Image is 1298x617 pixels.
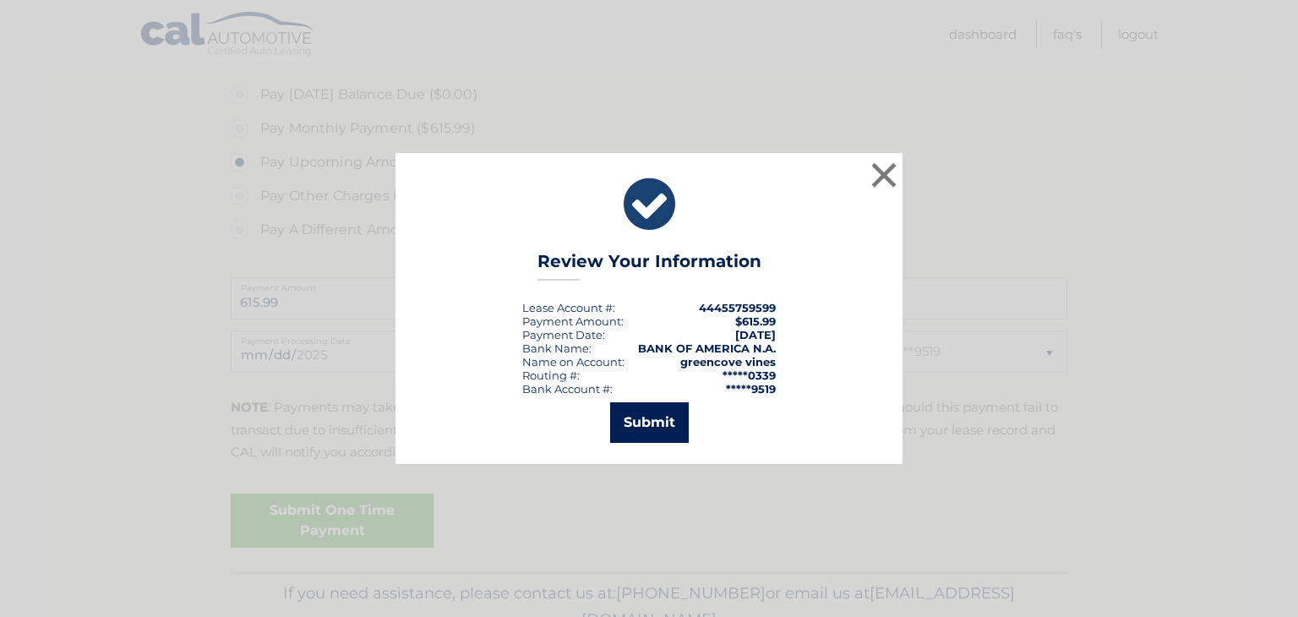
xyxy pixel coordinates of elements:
button: Submit [610,402,689,443]
span: $615.99 [735,314,776,328]
div: Payment Amount: [522,314,624,328]
button: × [867,158,901,192]
div: Name on Account: [522,355,624,369]
div: : [522,328,605,341]
div: Bank Name: [522,341,592,355]
strong: 44455759599 [699,301,776,314]
span: Payment Date [522,328,603,341]
div: Bank Account #: [522,382,613,396]
div: Routing #: [522,369,580,382]
strong: BANK OF AMERICA N.A. [638,341,776,355]
strong: greencove vines [680,355,776,369]
span: [DATE] [735,328,776,341]
h3: Review Your Information [537,251,761,281]
div: Lease Account #: [522,301,615,314]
